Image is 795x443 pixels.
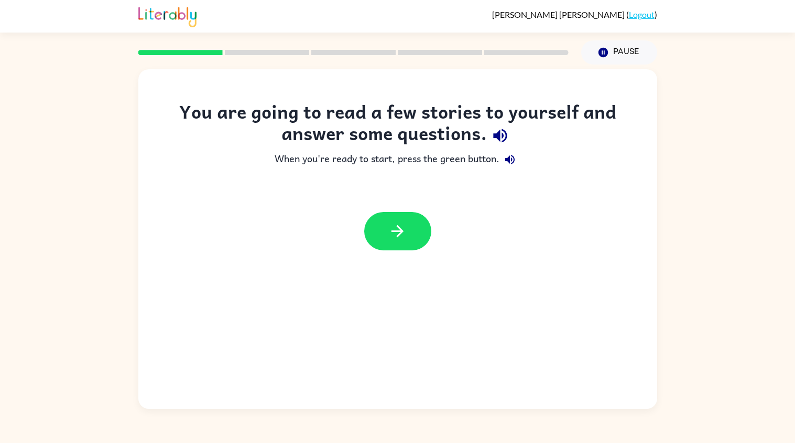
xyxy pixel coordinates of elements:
div: You are going to read a few stories to yourself and answer some questions. [159,101,636,149]
div: When you're ready to start, press the green button. [159,149,636,170]
img: Literably [138,4,197,27]
span: [PERSON_NAME] [PERSON_NAME] [492,9,626,19]
button: Pause [581,40,657,65]
div: ( ) [492,9,657,19]
a: Logout [629,9,655,19]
